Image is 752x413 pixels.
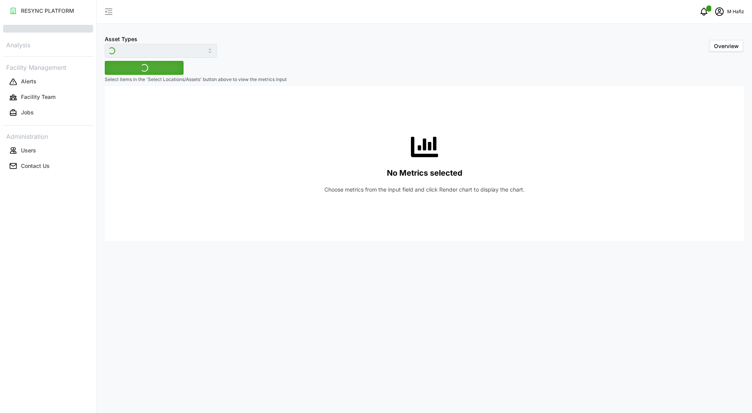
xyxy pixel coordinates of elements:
[3,4,93,18] button: RESYNC PLATFORM
[21,109,34,116] p: Jobs
[3,143,93,157] button: Users
[3,3,93,19] a: RESYNC PLATFORM
[3,74,93,90] a: Alerts
[324,186,525,194] p: Choose metrics from the input field and click Render chart to display the chart.
[3,90,93,104] button: Facility Team
[3,159,93,173] button: Contact Us
[21,147,36,154] p: Users
[387,167,463,180] p: No Metrics selected
[105,76,744,83] p: Select items in the 'Select Locations/Assets' button above to view the metrics input
[3,75,93,89] button: Alerts
[3,90,93,105] a: Facility Team
[21,7,74,15] p: RESYNC PLATFORM
[21,78,36,85] p: Alerts
[3,39,93,50] p: Analysis
[21,93,55,101] p: Facility Team
[3,143,93,158] a: Users
[3,106,93,120] button: Jobs
[714,43,739,49] span: Overview
[696,4,712,19] button: notifications
[727,8,744,16] p: M Hafiz
[3,105,93,121] a: Jobs
[712,4,727,19] button: schedule
[3,130,93,142] p: Administration
[105,35,137,43] label: Asset Types
[21,162,50,170] p: Contact Us
[3,158,93,174] a: Contact Us
[3,61,93,73] p: Facility Management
